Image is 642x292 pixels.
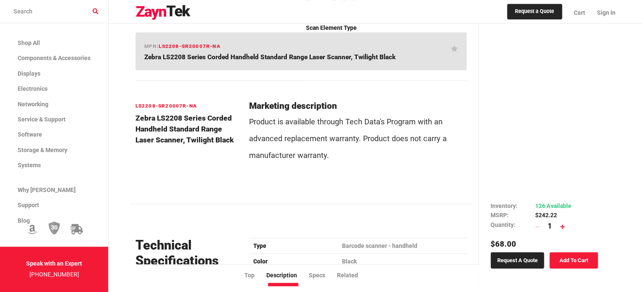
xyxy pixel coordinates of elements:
[491,201,535,210] td: Inventory
[135,102,239,110] h6: LS2208-SR20007R-NA
[18,70,40,77] span: Displays
[135,113,239,146] h4: Zebra LS2208 Series Corded Handheld Standard Range Laser Scanner, Twilight Black
[159,43,220,49] span: LS2208-SR20007R-NA
[337,238,467,253] td: Barcode scanner - handheld
[18,55,90,61] span: Components & Accessories
[491,211,535,220] td: MSRP
[337,271,370,280] li: Related
[18,147,67,153] span: Storage & Memory
[249,113,467,164] p: Product is available through Tech Data's Program with an advanced replacement warranty. Product d...
[591,2,615,23] a: Sign In
[18,131,42,138] span: Software
[18,116,66,123] span: Service & Support
[18,101,48,108] span: Networking
[244,271,266,280] li: Top
[18,217,30,224] span: Blog
[266,271,309,280] li: Description
[26,260,82,267] strong: Speak with an Expert
[491,252,544,268] a: Request a Quote
[491,220,535,232] td: Quantity
[135,238,239,269] h3: Technical Specifications
[549,252,598,268] a: Add To Cart
[249,238,337,253] td: Type
[249,254,337,269] td: Color
[48,221,60,235] img: 30 Day Return Policy
[18,202,39,208] span: Support
[18,85,48,92] span: Electronics
[249,101,467,111] h2: Marketing description
[337,254,467,269] td: Black
[29,271,79,278] a: [PHONE_NUMBER]
[309,271,337,280] li: Specs
[535,211,571,220] td: $242.22
[18,187,76,193] span: Why [PERSON_NAME]
[18,39,40,46] span: Shop All
[18,162,41,168] span: Systems
[144,42,220,50] h6: mpn:
[574,9,585,16] span: Cart
[491,238,598,250] h5: $68.00
[306,23,467,34] p: Scan Element Type
[135,5,191,20] img: logo
[568,2,591,23] a: Cart
[144,53,395,61] span: Zebra LS2208 Series Corded Handheld Standard Range Laser Scanner, Twilight Black
[507,4,562,20] a: Request a Quote
[535,203,571,209] span: 126 Available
